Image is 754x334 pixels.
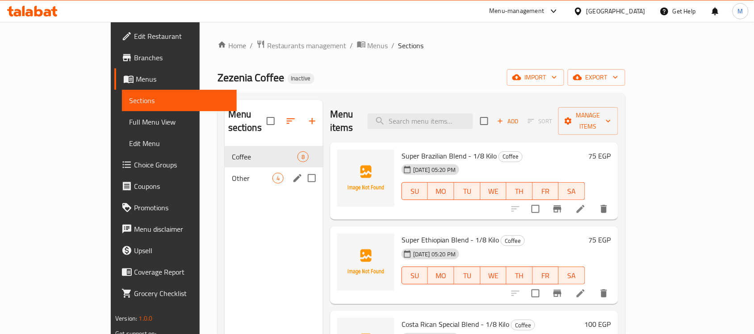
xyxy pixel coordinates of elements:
button: export [568,69,625,86]
span: Coffee [511,320,535,330]
span: Costa Rican Special Blend - 1/8 Kilo [402,317,509,331]
span: TH [510,185,529,198]
span: Add item [494,114,522,128]
a: Sections [122,90,237,111]
span: TU [458,185,477,198]
div: Coffee [501,235,525,246]
span: SU [406,269,424,282]
img: Super Brazilian Blend - 1/8 Kilo [337,150,394,207]
span: 1.0.0 [139,313,153,324]
a: Edit Restaurant [114,25,237,47]
button: Branch-specific-item [547,283,568,304]
a: Promotions [114,197,237,218]
span: TU [458,269,477,282]
button: MO [428,182,454,200]
button: TH [507,182,533,200]
button: FR [533,267,559,284]
div: Other [232,173,272,184]
div: items [297,151,309,162]
h6: 100 EGP [585,318,611,330]
span: Edit Menu [129,138,230,149]
span: export [575,72,618,83]
button: Branch-specific-item [547,198,568,220]
span: Sections [398,40,424,51]
span: [DATE] 05:20 PM [410,166,459,174]
span: Sort sections [280,110,302,132]
a: Menus [114,68,237,90]
li: / [350,40,353,51]
a: Menus [357,40,388,51]
nav: Menu sections [225,142,323,192]
span: [DATE] 05:20 PM [410,250,459,259]
a: Coupons [114,175,237,197]
button: WE [481,267,507,284]
span: Select section first [522,114,558,128]
button: SA [559,267,585,284]
div: Coffee [232,151,297,162]
nav: breadcrumb [218,40,625,51]
span: TH [510,269,529,282]
span: MO [431,269,451,282]
button: SU [402,182,428,200]
span: Select section [475,112,494,130]
span: Coverage Report [134,267,230,277]
a: Edit Menu [122,133,237,154]
div: items [272,173,284,184]
div: Coffee [498,151,523,162]
span: Super Ethiopian Blend - 1/8 Kilo [402,233,499,246]
h6: 75 EGP [589,234,611,246]
span: Full Menu View [129,117,230,127]
span: MO [431,185,451,198]
span: Coupons [134,181,230,192]
span: Add [496,116,520,126]
div: [GEOGRAPHIC_DATA] [586,6,645,16]
button: Add [494,114,522,128]
button: SU [402,267,428,284]
span: Sections [129,95,230,106]
a: Choice Groups [114,154,237,175]
a: Branches [114,47,237,68]
span: Menu disclaimer [134,224,230,234]
a: Grocery Checklist [114,283,237,304]
span: Select to update [526,200,545,218]
a: Menu disclaimer [114,218,237,240]
a: Edit menu item [575,288,586,299]
button: MO [428,267,454,284]
span: Super Brazilian Blend - 1/8 Kilo [402,149,497,163]
span: Grocery Checklist [134,288,230,299]
button: WE [481,182,507,200]
span: SU [406,185,424,198]
span: Coffee [499,151,522,162]
div: Coffee [511,320,535,330]
span: Version: [115,313,137,324]
span: Edit Restaurant [134,31,230,42]
span: SA [562,269,582,282]
button: Add section [302,110,323,132]
a: Upsell [114,240,237,261]
span: Promotions [134,202,230,213]
button: TU [454,182,481,200]
span: Select to update [526,284,545,303]
a: Full Menu View [122,111,237,133]
a: Edit menu item [575,204,586,214]
h2: Menu items [330,108,357,134]
div: Inactive [288,73,314,84]
span: Upsell [134,245,230,256]
div: Menu-management [490,6,545,17]
span: 8 [298,153,308,161]
a: Coverage Report [114,261,237,283]
span: Inactive [288,75,314,82]
input: search [368,113,473,129]
button: FR [533,182,559,200]
button: import [507,69,564,86]
span: Branches [134,52,230,63]
h6: 75 EGP [589,150,611,162]
span: Menus [368,40,388,51]
button: delete [593,283,615,304]
button: delete [593,198,615,220]
span: 4 [273,174,283,183]
img: Super Ethiopian Blend - 1/8 Kilo [337,234,394,291]
div: Coffee8 [225,146,323,167]
button: TH [507,267,533,284]
span: Choice Groups [134,159,230,170]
